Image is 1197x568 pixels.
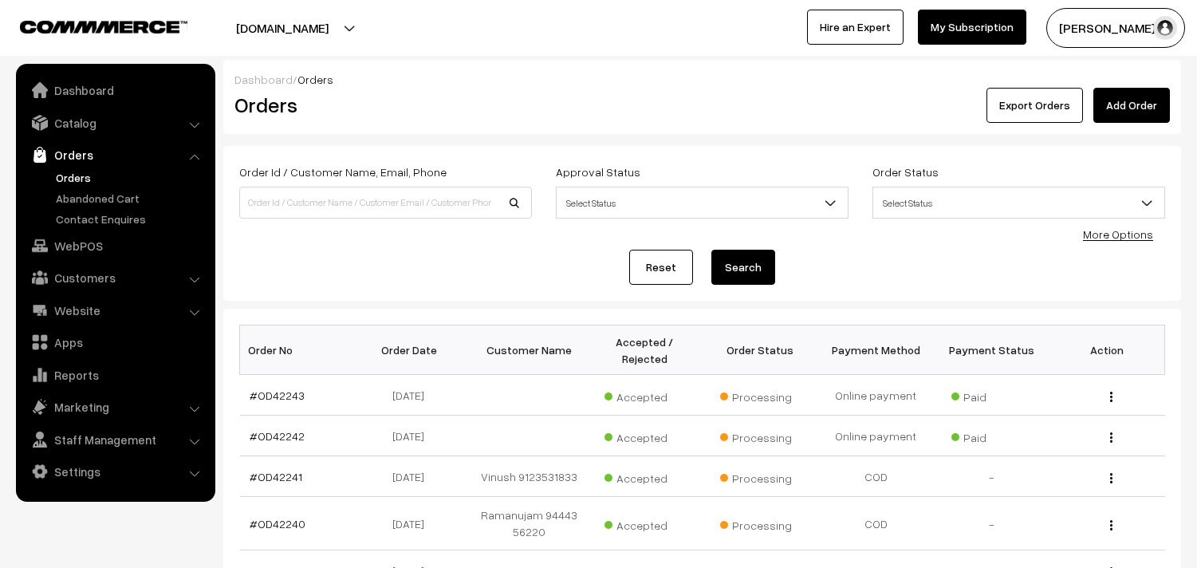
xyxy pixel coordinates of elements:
a: Catalog [20,108,210,137]
span: Paid [951,385,1031,405]
img: Menu [1110,520,1112,531]
a: Marketing [20,392,210,421]
span: Select Status [872,187,1165,219]
td: Online payment [818,375,934,416]
img: Menu [1110,432,1112,443]
a: Orders [20,140,210,169]
span: Accepted [604,385,684,405]
td: COD [818,456,934,497]
td: [DATE] [356,497,471,550]
h2: Orders [234,93,530,117]
button: Export Orders [986,88,1083,123]
a: Apps [20,328,210,357]
span: Orders [297,73,333,86]
img: Menu [1110,473,1112,483]
a: #OD42240 [250,517,305,531]
a: Staff Management [20,425,210,454]
th: Accepted / Rejected [587,325,703,375]
a: #OD42241 [250,470,302,483]
a: Abandoned Cart [52,190,210,207]
span: Paid [951,425,1031,446]
th: Order No [240,325,356,375]
button: [PERSON_NAME] s… [1046,8,1185,48]
a: Contact Enquires [52,211,210,227]
td: - [934,456,1049,497]
th: Order Date [356,325,471,375]
a: Settings [20,457,210,486]
label: Order Status [872,164,939,180]
a: Website [20,296,210,325]
a: Customers [20,263,210,292]
a: Hire an Expert [807,10,904,45]
a: #OD42243 [250,389,305,402]
a: WebPOS [20,231,210,260]
img: user [1153,16,1177,40]
a: Reports [20,361,210,389]
th: Payment Method [818,325,934,375]
span: Select Status [873,189,1164,217]
th: Order Status [703,325,818,375]
th: Payment Status [934,325,1049,375]
label: Order Id / Customer Name, Email, Phone [239,164,447,180]
a: Add Order [1093,88,1170,123]
button: Search [711,250,775,285]
a: Dashboard [20,76,210,105]
th: Action [1049,325,1165,375]
a: My Subscription [918,10,1026,45]
td: Ramanujam 94443 56220 [471,497,587,550]
td: - [934,497,1049,550]
td: COD [818,497,934,550]
span: Processing [720,513,800,534]
span: Accepted [604,466,684,487]
a: Orders [52,169,210,186]
th: Customer Name [471,325,587,375]
td: Vinush 9123531833 [471,456,587,497]
td: [DATE] [356,456,471,497]
img: Menu [1110,392,1112,402]
td: [DATE] [356,416,471,456]
a: COMMMERCE [20,16,159,35]
span: Processing [720,466,800,487]
a: More Options [1083,227,1153,241]
span: Select Status [557,189,848,217]
a: Reset [629,250,693,285]
a: Dashboard [234,73,293,86]
span: Processing [720,425,800,446]
span: Accepted [604,513,684,534]
span: Select Status [556,187,849,219]
span: Processing [720,385,800,405]
td: Online payment [818,416,934,456]
span: Accepted [604,425,684,446]
img: COMMMERCE [20,21,187,33]
input: Order Id / Customer Name / Customer Email / Customer Phone [239,187,532,219]
label: Approval Status [556,164,640,180]
div: / [234,71,1170,88]
button: [DOMAIN_NAME] [180,8,384,48]
a: #OD42242 [250,429,305,443]
td: [DATE] [356,375,471,416]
